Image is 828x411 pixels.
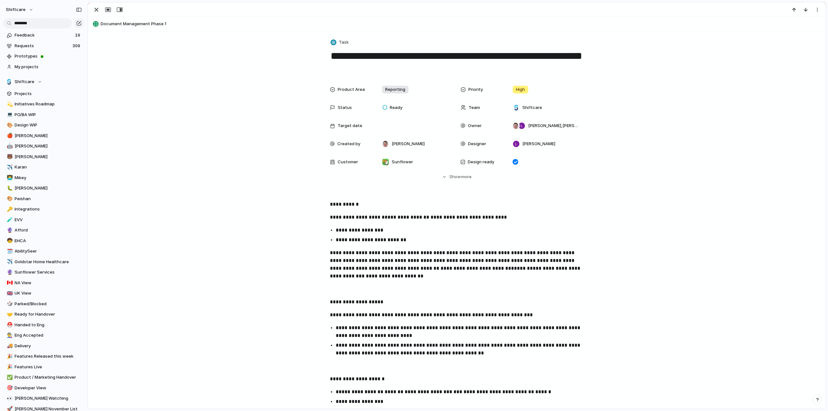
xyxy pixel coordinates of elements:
[15,133,82,139] span: [PERSON_NAME]
[7,384,11,392] div: 🎯
[7,290,11,297] div: 🇬🇧
[6,364,12,370] button: 🎉
[7,321,11,329] div: ⛑️
[6,248,12,254] button: 🗓️
[6,395,12,402] button: 👀
[3,141,84,151] a: 🤖[PERSON_NAME]
[6,185,12,191] button: 🐛
[15,64,82,70] span: My projects
[329,38,351,47] button: Task
[7,132,11,139] div: 🍎
[7,227,11,234] div: 🔮
[7,342,11,350] div: 🚚
[3,394,84,403] a: 👀[PERSON_NAME] Watching
[3,77,84,87] button: Shiftcare
[338,104,352,111] span: Status
[3,5,37,15] button: shiftcare
[3,215,84,225] div: 🧪EVV
[15,374,82,381] span: Product / Marketing Handover
[3,183,84,193] div: 🐛[PERSON_NAME]
[7,300,11,308] div: 🎲
[338,86,365,93] span: Product Area
[15,385,82,391] span: Developer View
[3,373,84,382] a: ✅Product / Marketing Handover
[6,290,12,297] button: 🇬🇧
[3,62,84,72] a: My projects
[15,311,82,318] span: Ready for Handover
[7,101,11,108] div: 💫
[15,154,82,160] span: [PERSON_NAME]
[3,51,84,61] a: Prototypes
[6,133,12,139] button: 🍎
[3,309,84,319] div: 🤝Ready for Handover
[15,364,82,370] span: Features Live
[15,322,82,328] span: Handed to Eng.
[6,217,12,223] button: 🧪
[3,225,84,235] a: 🔮Afford
[7,248,11,255] div: 🗓️
[6,343,12,349] button: 🚚
[7,332,11,339] div: 👨‍🏭
[7,111,11,118] div: 💻
[7,143,11,150] div: 🤖
[6,238,12,244] button: 🧒
[15,395,82,402] span: [PERSON_NAME] Watching
[3,320,84,330] a: ⛑️Handed to Eng.
[468,141,486,147] span: Designer
[3,173,84,183] div: 👨‍💻Mikey
[3,41,84,51] a: Requests309
[468,86,483,93] span: Priority
[461,174,472,180] span: more
[3,110,84,120] a: 💻PO/BA WIP
[15,79,34,85] span: Shiftcare
[6,175,12,181] button: 👨‍💻
[516,86,525,93] span: High
[6,227,12,233] button: 🔮
[392,141,425,147] span: [PERSON_NAME]
[3,341,84,351] a: 🚚Delivery
[15,227,82,233] span: Afford
[3,236,84,246] a: 🧒EHCA
[7,174,11,181] div: 👨‍💻
[3,352,84,361] a: 🎉Features Released this week
[3,131,84,141] a: 🍎[PERSON_NAME]
[449,174,461,180] span: Show
[6,122,12,128] button: 🎨
[469,104,480,111] span: Team
[3,120,84,130] a: 🎨Design WIP
[75,32,82,38] span: 19
[15,343,82,349] span: Delivery
[385,86,405,93] span: Reporting
[6,196,12,202] button: 🎨
[522,104,542,111] span: Shiftcare
[7,311,11,318] div: 🤝
[3,194,84,204] div: 🎨Peishan
[3,330,84,340] div: 👨‍🏭Eng Accepted
[15,269,82,276] span: Sunflower Services
[3,152,84,162] div: 🐻[PERSON_NAME]
[6,301,12,307] button: 🎲
[7,269,11,276] div: 🔮
[15,259,82,265] span: Goldstar Home Healthcare
[3,257,84,267] a: ✈️Goldstar Home Healthcare
[15,112,82,118] span: PO/BA WIP
[7,279,11,287] div: 🇨🇦
[3,288,84,298] a: 🇬🇧UK View
[6,164,12,170] button: ✈️
[15,238,82,244] span: EHCA
[3,267,84,277] a: 🔮Sunflower Services
[7,195,11,202] div: 🎨
[15,280,82,286] span: NA View
[6,311,12,318] button: 🤝
[15,101,82,107] span: Initiatives Roadmap
[3,162,84,172] div: ✈️Karan
[15,122,82,128] span: Design WIP
[6,269,12,276] button: 🔮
